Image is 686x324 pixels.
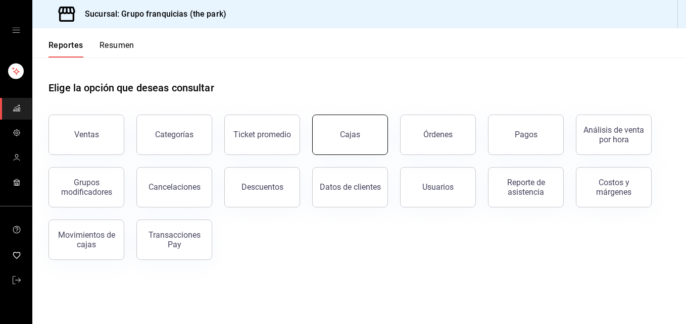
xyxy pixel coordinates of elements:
div: Reporte de asistencia [495,178,557,197]
button: Reportes [48,40,83,58]
div: Transacciones Pay [143,230,206,249]
button: Movimientos de cajas [48,220,124,260]
div: Costos y márgenes [582,178,645,197]
button: Datos de clientes [312,167,388,207]
div: Pagos [515,130,537,139]
button: open drawer [12,26,20,34]
button: Grupos modificadores [48,167,124,207]
div: Órdenes [423,130,453,139]
button: Cajas [312,115,388,155]
button: Análisis de venta por hora [576,115,652,155]
button: Categorías [136,115,212,155]
div: Análisis de venta por hora [582,125,645,144]
button: Transacciones Pay [136,220,212,260]
div: Cajas [340,130,360,139]
div: Movimientos de cajas [55,230,118,249]
div: Descuentos [241,182,283,192]
button: Ticket promedio [224,115,300,155]
button: Usuarios [400,167,476,207]
div: Usuarios [422,182,454,192]
button: Descuentos [224,167,300,207]
div: navigation tabs [48,40,134,58]
button: Pagos [488,115,564,155]
button: Costos y márgenes [576,167,652,207]
div: Ventas [74,130,99,139]
div: Cancelaciones [149,182,201,192]
div: Grupos modificadores [55,178,118,197]
button: Cancelaciones [136,167,212,207]
div: Datos de clientes [320,182,381,192]
button: Resumen [100,40,134,58]
div: Ticket promedio [233,130,291,139]
button: Reporte de asistencia [488,167,564,207]
button: Ventas [48,115,124,155]
div: Categorías [155,130,193,139]
h1: Elige la opción que deseas consultar [48,80,214,95]
button: Órdenes [400,115,476,155]
h3: Sucursal: Grupo franquicias (the park) [77,8,226,20]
